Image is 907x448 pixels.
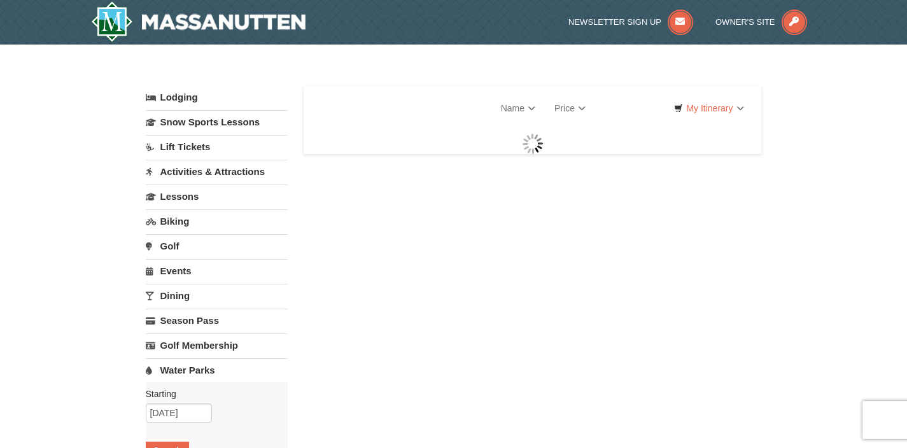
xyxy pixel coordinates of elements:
[146,185,288,208] a: Lessons
[491,95,545,121] a: Name
[146,358,288,382] a: Water Parks
[146,388,278,400] label: Starting
[146,284,288,307] a: Dining
[715,17,775,27] span: Owner's Site
[715,17,807,27] a: Owner's Site
[146,309,288,332] a: Season Pass
[146,135,288,158] a: Lift Tickets
[568,17,693,27] a: Newsletter Sign Up
[146,209,288,233] a: Biking
[545,95,595,121] a: Price
[146,333,288,357] a: Golf Membership
[146,259,288,283] a: Events
[146,234,288,258] a: Golf
[146,160,288,183] a: Activities & Attractions
[523,134,543,154] img: wait gif
[146,86,288,109] a: Lodging
[91,1,306,42] img: Massanutten Resort Logo
[91,1,306,42] a: Massanutten Resort
[666,99,752,118] a: My Itinerary
[146,110,288,134] a: Snow Sports Lessons
[568,17,661,27] span: Newsletter Sign Up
